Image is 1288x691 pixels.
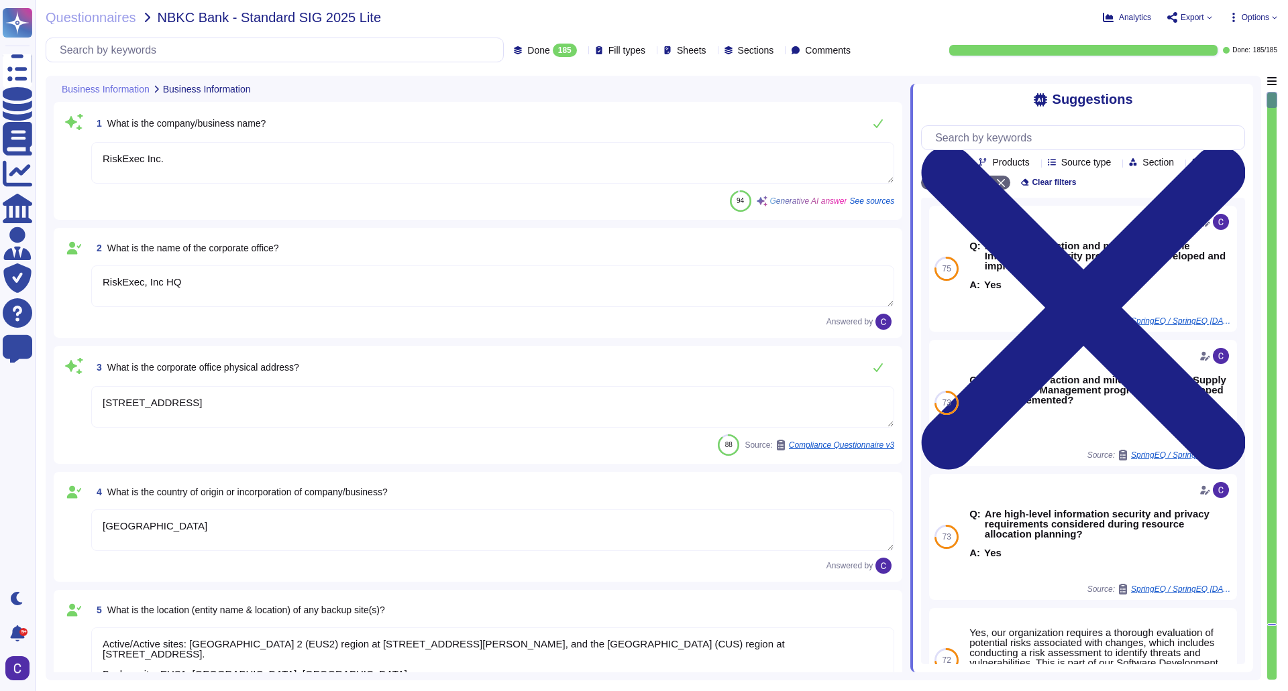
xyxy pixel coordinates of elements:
textarea: RiskExec, Inc HQ [91,265,894,307]
span: 88 [725,441,733,448]
button: Analytics [1103,12,1151,23]
textarea: RiskExec Inc. [91,142,894,184]
span: Source: [745,440,894,450]
img: user [1213,348,1229,364]
img: user [875,314,892,330]
span: What is the company/business name? [107,118,266,129]
b: Q: [969,509,981,539]
span: 94 [737,197,744,204]
span: Comments [805,46,851,55]
span: 75 [942,265,951,273]
div: Yes, our organization requires a thorough evaluation of potential risks associated with changes, ... [969,627,1232,688]
div: 185 [553,44,577,57]
img: user [1213,214,1229,230]
b: Are high-level information security and privacy requirements considered during resource allocatio... [985,509,1232,539]
span: Done [527,46,549,55]
span: 4 [91,487,102,497]
input: Search by keywords [928,126,1244,149]
b: A: [969,548,980,558]
span: 185 / 185 [1253,47,1277,54]
span: 2 [91,243,102,253]
span: Source: [1087,584,1232,594]
span: Options [1242,13,1269,21]
span: Business Information [62,84,150,94]
span: 73 [942,533,951,541]
span: SpringEQ / SpringEQ [DATE] [1131,585,1232,593]
span: What is the name of the corporate office? [107,243,279,253]
span: 3 [91,363,102,372]
span: NBKC Bank - Standard SIG 2025 Lite [158,11,382,24]
span: What is the location (entity name & location) of any backup site(s)? [107,605,385,615]
span: Sheets [677,46,706,55]
span: What is the corporate office physical address? [107,362,299,373]
span: 1 [91,119,102,128]
div: 9+ [19,628,28,636]
span: Done: [1232,47,1250,54]
span: Sections [738,46,774,55]
img: user [5,656,30,680]
span: Business Information [163,84,251,94]
span: Fill types [608,46,645,55]
span: Questionnaires [46,11,136,24]
textarea: Active/Active sites: [GEOGRAPHIC_DATA] 2 (EUS2) region at [STREET_ADDRESS][PERSON_NAME], and the ... [91,627,894,679]
textarea: [GEOGRAPHIC_DATA] [91,509,894,551]
button: user [3,653,39,683]
span: Answered by [826,562,873,570]
textarea: [STREET_ADDRESS] [91,386,894,428]
span: Generative AI answer [770,197,847,205]
span: 72 [942,656,951,664]
img: user [1213,482,1229,498]
span: See sources [849,197,894,205]
span: 73 [942,399,951,407]
b: Yes [984,548,1002,558]
span: Answered by [826,318,873,326]
img: user [875,558,892,574]
span: What is the country of origin or incorporation of company/business? [107,487,388,497]
span: 5 [91,605,102,615]
span: Compliance Questionnaire v3 [789,441,894,449]
input: Search by keywords [53,38,503,62]
span: Export [1181,13,1204,21]
span: Analytics [1119,13,1151,21]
